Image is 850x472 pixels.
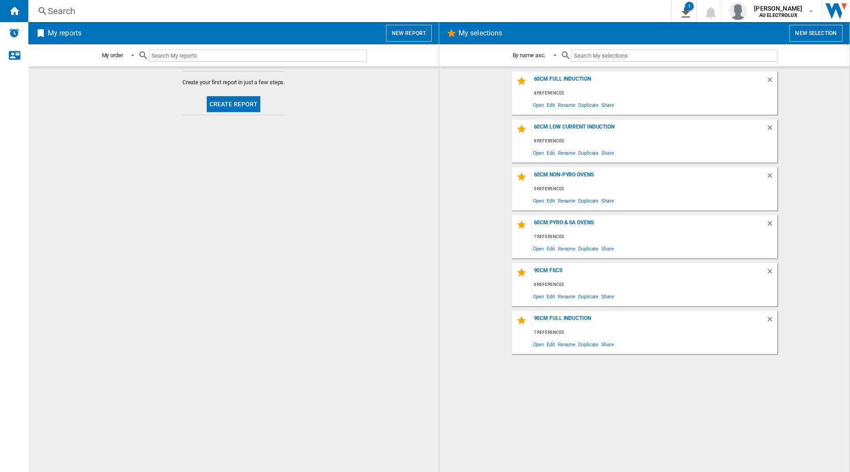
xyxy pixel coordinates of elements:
[532,183,777,195] div: 5 references
[532,327,777,338] div: 7 references
[532,231,777,242] div: 7 references
[766,124,777,136] div: Delete
[577,99,600,111] span: Duplicate
[600,147,615,159] span: Share
[532,136,777,147] div: 8 references
[545,338,556,350] span: Edit
[754,4,802,13] span: [PERSON_NAME]
[182,78,285,86] span: Create your first report in just a few steps.
[685,2,694,11] div: 1
[532,195,546,207] span: Open
[766,219,777,231] div: Delete
[766,76,777,88] div: Delete
[545,147,556,159] span: Edit
[600,99,615,111] span: Share
[600,242,615,254] span: Share
[149,50,367,62] input: Search My reports
[532,147,546,159] span: Open
[600,195,615,207] span: Share
[766,267,777,279] div: Delete
[600,290,615,302] span: Share
[600,338,615,350] span: Share
[532,124,766,136] div: 60cm Low Current Induction
[545,99,556,111] span: Edit
[48,5,648,17] div: Search
[577,147,600,159] span: Duplicate
[577,195,600,207] span: Duplicate
[532,242,546,254] span: Open
[556,338,577,350] span: Rename
[759,12,797,18] b: AU ELECTROLUX
[571,50,777,62] input: Search My selections
[9,27,19,38] img: alerts-logo.svg
[532,88,777,99] div: 8 references
[532,99,546,111] span: Open
[766,172,777,183] div: Delete
[532,76,766,88] div: 60cm Full Induction
[532,172,766,183] div: 60cm Non-Pyro Ovens
[789,25,842,42] button: New selection
[577,338,600,350] span: Duplicate
[556,290,577,302] span: Rename
[532,219,766,231] div: 60cm Pyro & SA Ovens
[532,338,546,350] span: Open
[532,290,546,302] span: Open
[577,290,600,302] span: Duplicate
[556,147,577,159] span: Rename
[386,25,432,42] button: New report
[46,25,83,42] h2: My reports
[545,242,556,254] span: Edit
[577,242,600,254] span: Duplicate
[545,195,556,207] span: Edit
[532,279,777,290] div: 6 references
[207,96,261,112] button: Create report
[102,52,123,59] div: My order
[532,315,766,327] div: 90cm Full Induction
[532,267,766,279] div: 90cm FSCs
[766,315,777,327] div: Delete
[457,25,504,42] h2: My selections
[556,195,577,207] span: Rename
[729,2,747,20] img: profile.jpg
[513,52,546,59] div: By name asc.
[556,242,577,254] span: Rename
[545,290,556,302] span: Edit
[556,99,577,111] span: Rename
